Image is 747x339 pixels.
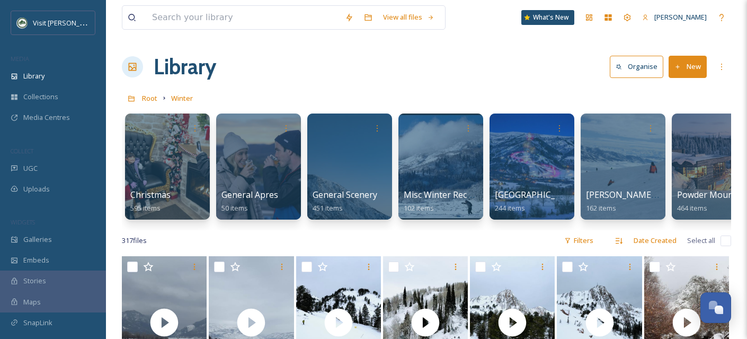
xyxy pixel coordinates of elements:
[154,51,216,83] a: Library
[628,230,682,251] div: Date Created
[142,92,157,105] a: Root
[23,255,49,265] span: Embeds
[700,292,731,323] button: Open Chat
[677,203,707,213] span: 464 items
[669,56,707,77] button: New
[495,189,580,201] span: [GEOGRAPHIC_DATA]
[687,236,715,246] span: Select all
[23,71,45,81] span: Library
[495,190,580,213] a: [GEOGRAPHIC_DATA]244 items
[586,203,616,213] span: 162 items
[23,276,46,286] span: Stories
[23,234,52,245] span: Galleries
[23,318,52,328] span: SnapLink
[610,56,663,77] button: Organise
[11,147,33,155] span: COLLECT
[23,112,70,123] span: Media Centres
[130,189,171,201] span: Christmas
[313,203,343,213] span: 451 items
[586,190,716,213] a: [PERSON_NAME] Valley Adaptive162 items
[23,163,38,173] span: UGC
[378,7,440,28] a: View all files
[23,92,58,102] span: Collections
[559,230,599,251] div: Filters
[495,203,525,213] span: 244 items
[610,56,669,77] a: Organise
[33,18,100,28] span: Visit [PERSON_NAME]
[521,10,574,25] a: What's New
[221,203,248,213] span: 50 items
[11,218,35,226] span: WIDGETS
[23,184,50,194] span: Uploads
[313,190,377,213] a: General Scenery451 items
[221,189,278,201] span: General Apres
[11,55,29,63] span: MEDIA
[637,7,712,28] a: [PERSON_NAME]
[122,236,147,246] span: 317 file s
[313,189,377,201] span: General Scenery
[130,203,161,213] span: 595 items
[586,189,716,201] span: [PERSON_NAME] Valley Adaptive
[404,189,496,201] span: Misc Winter Recreation
[654,12,707,22] span: [PERSON_NAME]
[23,297,41,307] span: Maps
[404,190,496,213] a: Misc Winter Recreation102 items
[221,190,278,213] a: General Apres50 items
[17,18,28,28] img: Unknown.png
[404,203,434,213] span: 102 items
[147,6,340,29] input: Search your library
[171,92,193,105] a: Winter
[171,93,193,103] span: Winter
[130,190,171,213] a: Christmas595 items
[142,93,157,103] span: Root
